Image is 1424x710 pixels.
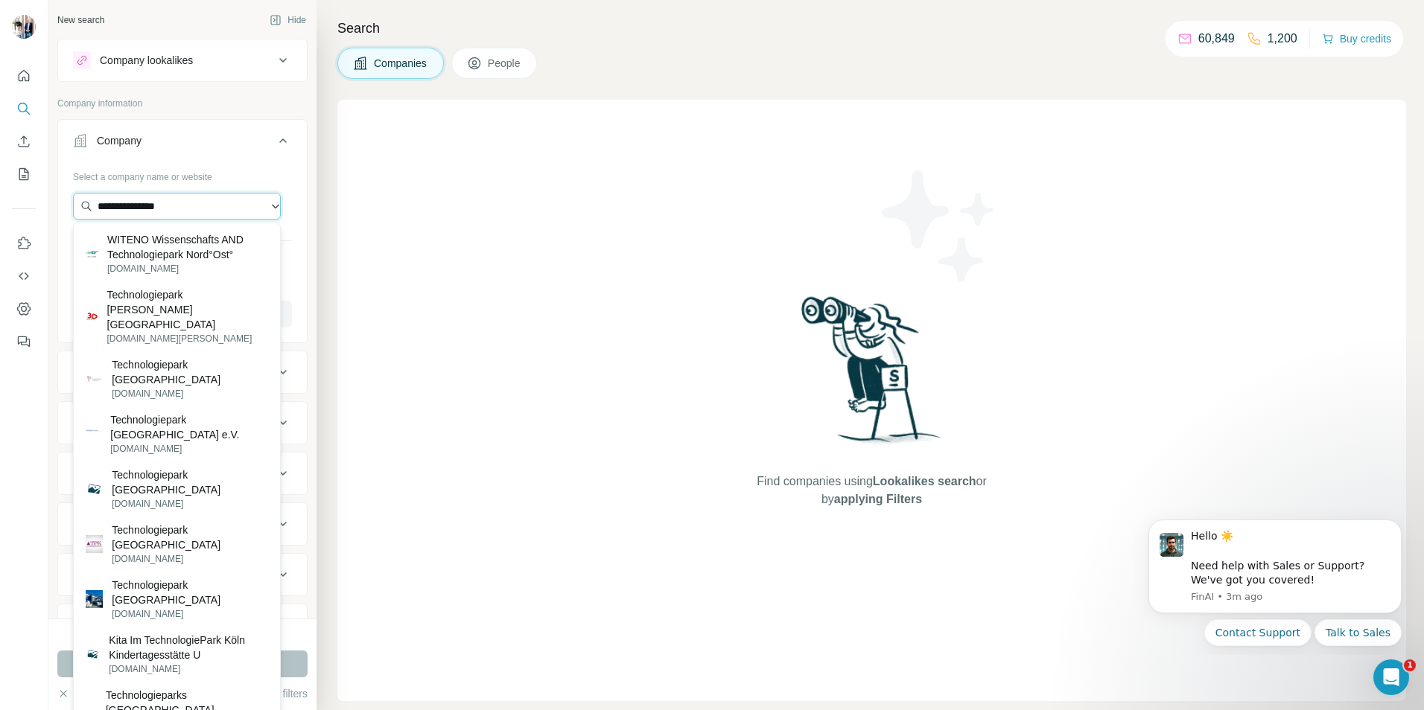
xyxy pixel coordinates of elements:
p: 60,849 [1198,30,1235,48]
span: Companies [374,56,428,71]
img: Technologiepark Herzogenrath [86,590,103,607]
iframe: Intercom notifications message [1126,506,1424,655]
p: [DOMAIN_NAME] [112,552,268,566]
p: Technologiepark [GEOGRAPHIC_DATA] [112,578,268,607]
button: Company [58,123,307,164]
div: Company [97,133,142,148]
button: Quick start [12,63,36,89]
p: [DOMAIN_NAME][PERSON_NAME] [107,332,268,345]
button: Keywords [58,607,307,643]
button: Search [12,95,36,122]
button: Feedback [12,328,36,355]
p: [DOMAIN_NAME] [110,442,268,455]
button: Annual revenue ($) [58,455,307,491]
p: Kita Im TechnologiePark Köln Kindertagesstätte U [109,633,268,662]
button: Use Surfe on LinkedIn [12,230,36,257]
div: Select a company name or website [73,164,292,184]
span: 1 [1404,659,1416,671]
h4: Search [337,18,1406,39]
img: Technologiepark Heidelberg [86,370,103,387]
div: New search [57,13,104,27]
p: Technologiepark [GEOGRAPHIC_DATA] [112,357,268,387]
span: applying Filters [834,493,922,505]
span: People [488,56,522,71]
img: WITENO Wissenschafts AND Technologiepark Nord°Ost° [86,248,98,260]
button: Buy credits [1322,28,1391,49]
p: [DOMAIN_NAME] [107,262,268,275]
p: WITENO Wissenschafts AND Technologiepark Nord°Ost° [107,232,268,262]
p: Technologiepark [PERSON_NAME][GEOGRAPHIC_DATA] [107,287,268,332]
img: Surfe Illustration - Woman searching with binoculars [795,292,950,458]
img: Surfe Illustration - Stars [872,159,1006,293]
img: Technologiepark Bremen e.V. [86,426,101,441]
img: Technologiepark Weinberg Campus [86,310,98,323]
p: Technologiepark [GEOGRAPHIC_DATA] [112,522,268,552]
p: [DOMAIN_NAME] [112,497,268,511]
img: Technologiepark Karlsruhe [86,535,103,552]
button: Technologies [58,557,307,592]
p: Technologiepark [GEOGRAPHIC_DATA] [112,467,268,497]
img: Kita Im TechnologiePark Köln Kindertagesstätte U [86,647,100,661]
button: HQ location [58,405,307,441]
p: 1,200 [1268,30,1297,48]
span: Lookalikes search [873,475,976,487]
button: My lists [12,161,36,188]
button: Enrich CSV [12,128,36,155]
button: Use Surfe API [12,263,36,290]
button: Dashboard [12,295,36,322]
button: Clear [57,686,100,701]
button: Company lookalikes [58,42,307,78]
p: [DOMAIN_NAME] [109,662,268,676]
button: Employees (size) [58,506,307,542]
button: Hide [259,9,317,31]
img: Technologiepark Mannheim [86,480,103,497]
p: Company information [57,97,308,110]
p: [DOMAIN_NAME] [112,387,268,400]
span: Find companies using or by [752,473,991,508]
iframe: Intercom live chat [1373,659,1409,695]
img: Avatar [12,15,36,39]
p: Technologiepark [GEOGRAPHIC_DATA] e.V. [110,412,268,442]
p: [DOMAIN_NAME] [112,607,268,621]
button: Industry [58,354,307,390]
div: Company lookalikes [100,53,193,68]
